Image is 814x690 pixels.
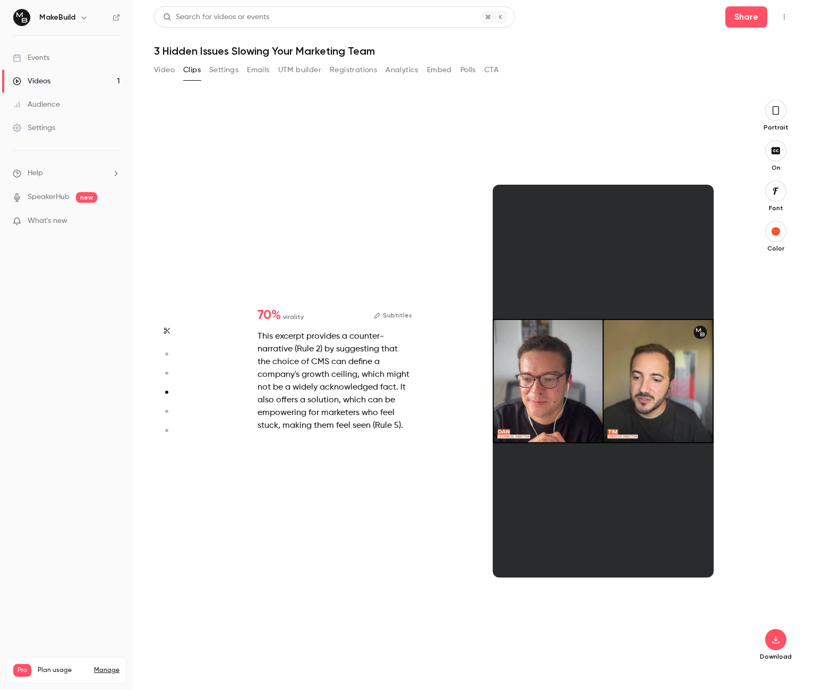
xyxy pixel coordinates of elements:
[759,652,793,661] p: Download
[258,309,281,322] span: 70 %
[209,62,238,79] button: Settings
[76,192,97,203] span: new
[725,6,767,28] button: Share
[427,62,452,79] button: Embed
[385,62,418,79] button: Analytics
[183,62,201,79] button: Clips
[374,309,412,322] button: Subtitles
[759,123,793,132] p: Portrait
[13,123,55,133] div: Settings
[94,666,119,675] a: Manage
[247,62,269,79] button: Emails
[13,99,60,110] div: Audience
[154,62,175,79] button: Video
[28,215,67,227] span: What's new
[154,45,793,57] h1: 3 Hidden Issues Slowing Your Marketing Team
[759,163,793,172] p: On
[460,62,476,79] button: Polls
[13,168,120,179] li: help-dropdown-opener
[13,76,50,87] div: Videos
[28,168,43,179] span: Help
[258,330,412,432] div: This excerpt provides a counter-narrative (Rule 2) by suggesting that the choice of CMS can defin...
[776,8,793,25] button: Top Bar Actions
[278,62,321,79] button: UTM builder
[38,666,88,675] span: Plan usage
[163,12,269,23] div: Search for videos or events
[13,664,31,677] span: Pro
[330,62,377,79] button: Registrations
[759,204,793,212] p: Font
[39,12,75,23] h6: MakeBuild
[759,244,793,253] p: Color
[484,62,499,79] button: CTA
[13,9,30,26] img: MakeBuild
[107,217,120,226] iframe: Noticeable Trigger
[13,53,49,63] div: Events
[28,192,70,203] a: SpeakerHub
[283,312,304,322] span: virality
